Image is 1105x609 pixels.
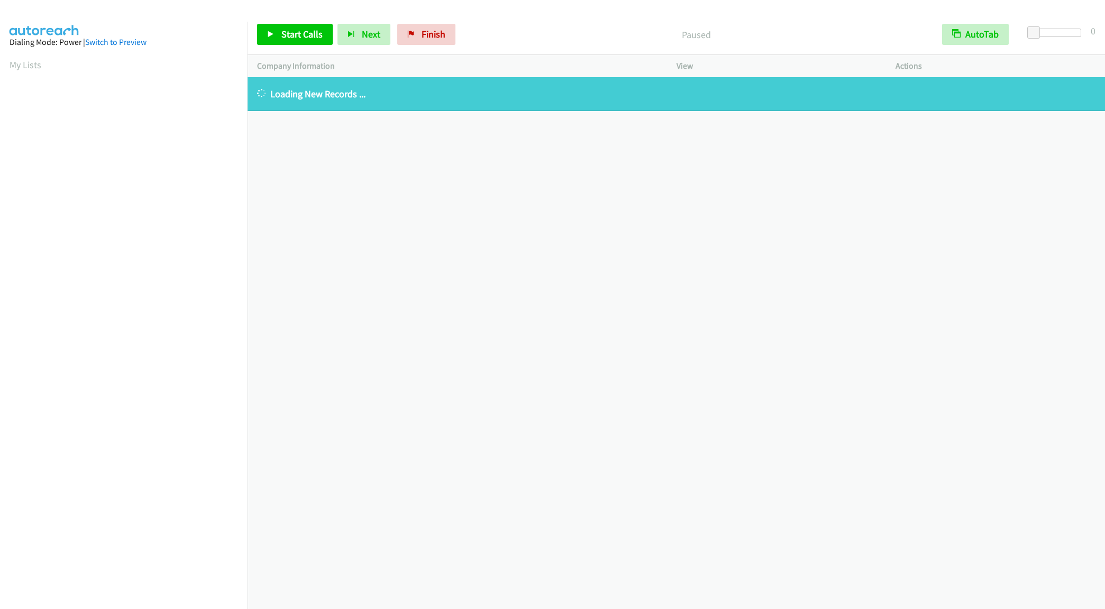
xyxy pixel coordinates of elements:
button: Next [337,24,390,45]
div: Dialing Mode: Power | [10,36,238,49]
span: Finish [422,28,445,40]
p: Company Information [257,60,657,72]
a: Switch to Preview [85,37,147,47]
p: Paused [470,27,923,42]
a: My Lists [10,59,41,71]
div: Delay between calls (in seconds) [1033,29,1081,37]
a: Start Calls [257,24,333,45]
span: Next [362,28,380,40]
div: 0 [1091,24,1095,38]
a: Finish [397,24,455,45]
p: Loading New Records ... [257,87,1095,101]
p: View [677,60,876,72]
button: AutoTab [942,24,1009,45]
p: Actions [896,60,1095,72]
iframe: Dialpad [10,81,248,584]
span: Start Calls [281,28,323,40]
